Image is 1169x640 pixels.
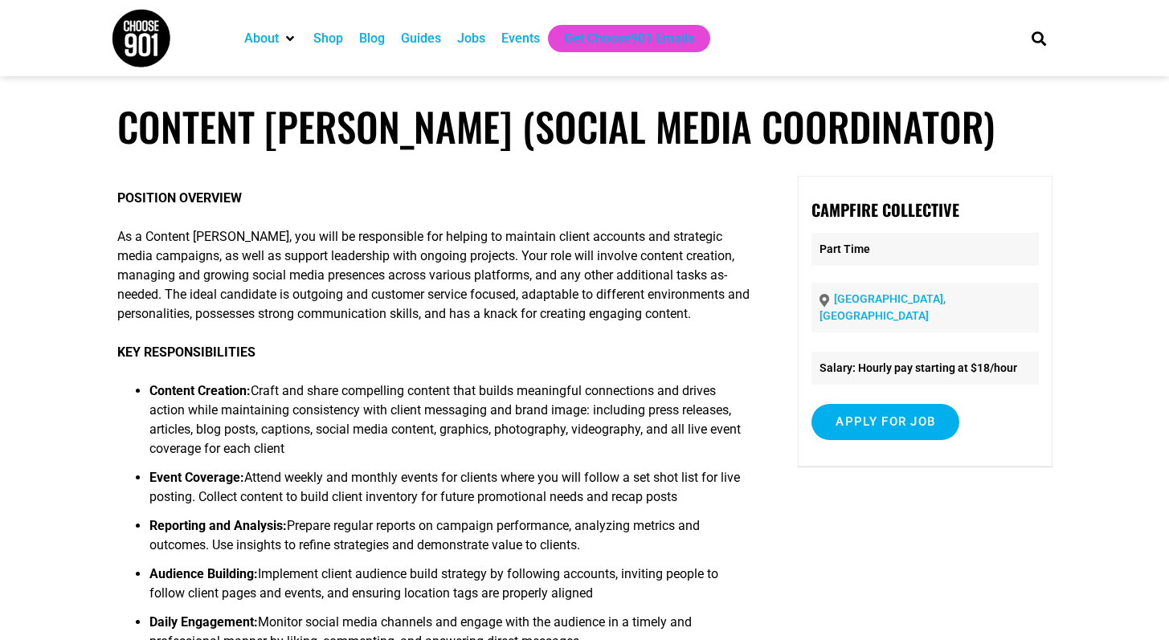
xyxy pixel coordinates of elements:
[811,198,959,222] strong: Campfire Collective
[820,292,946,322] a: [GEOGRAPHIC_DATA], [GEOGRAPHIC_DATA]
[117,227,752,324] p: As a Content [PERSON_NAME], you will be responsible for helping to maintain client accounts and s...
[236,25,305,52] div: About
[117,190,242,206] strong: POSITION OVERVIEW
[149,381,752,468] li: Craft and share compelling content that builds meaningful connections and drives action while mai...
[149,518,287,533] strong: Reporting and Analysis:
[1025,25,1052,51] div: Search
[457,29,485,48] a: Jobs
[244,29,279,48] a: About
[359,29,385,48] a: Blog
[401,29,441,48] a: Guides
[149,470,244,485] strong: Event Coverage:
[811,404,959,440] input: Apply for job
[236,25,1004,52] nav: Main nav
[149,468,752,516] li: Attend weekly and monthly events for clients where you will follow a set shot list for live posti...
[501,29,540,48] a: Events
[811,233,1038,266] p: Part Time
[149,614,258,630] strong: Daily Engagement:
[564,29,694,48] a: Get Choose901 Emails
[149,565,752,613] li: Implement client audience build strategy by following accounts, inviting people to follow client ...
[149,566,258,581] strong: Audience Building:
[811,352,1038,385] li: Salary: Hourly pay starting at $18/hour
[117,344,255,360] strong: KEY RESPONSIBILITIES
[313,29,343,48] a: Shop
[149,516,752,565] li: Prepare regular reports on campaign performance, analyzing metrics and outcomes. Use insights to ...
[117,103,1053,150] h1: Content [PERSON_NAME] (Social Media Coordinator)
[149,383,251,398] strong: Content Creation:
